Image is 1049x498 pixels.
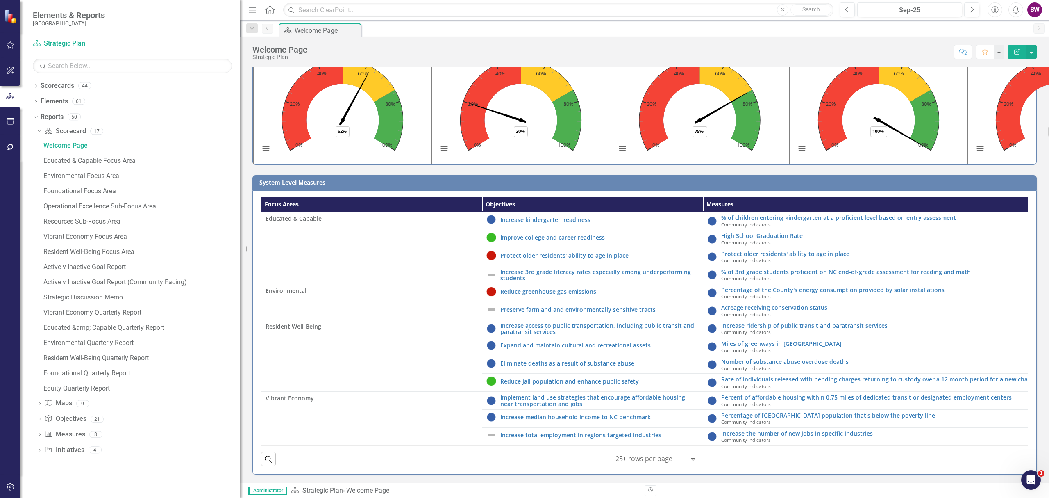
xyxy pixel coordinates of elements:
img: No Information [486,340,496,350]
img: No Information [486,359,496,368]
div: Current Period % of Target Achieved. Highcharts interactive chart. [612,39,787,162]
a: Implement land use strategies that encourage affordable housing near transportation and jobs [500,394,699,407]
img: ClearPoint Strategy [4,9,18,23]
div: Foundational Focus Area [43,187,240,195]
img: No Information [707,306,717,316]
img: Not Defined [486,270,496,280]
a: Strategic Plan [33,39,135,48]
text: 20% [647,100,657,107]
text: 40% [495,70,506,77]
svg: Interactive chart [612,39,787,162]
text: 80% [385,100,395,107]
svg: Interactive chart [434,39,608,162]
div: 21 [91,416,104,423]
text: 0% [831,141,839,148]
img: Below Plan [486,251,496,260]
td: Double-Click to Edit Right Click for Context Menu [482,266,703,284]
td: Double-Click to Edit [261,284,482,320]
div: Vibrant Economy Focus Area [43,233,240,240]
a: Protect older residents' ability to age in place [500,252,699,258]
td: Double-Click to Edit [261,392,482,445]
a: Foundational Focus Area [41,184,240,197]
div: 17 [90,128,103,135]
div: Resident Well-Being Quarterly Report [43,354,240,362]
td: Double-Click to Edit Right Click for Context Menu [482,427,703,445]
a: Increase 3rd grade literacy rates especially among underperforming students [500,269,699,281]
div: Current Period % of Target Achieved. Highcharts interactive chart. [434,39,608,162]
span: Community Indicators [721,401,771,407]
div: Active v Inactive Goal Report [43,263,240,271]
a: Maps [44,399,72,408]
span: Community Indicators [721,365,771,371]
button: Search [790,4,831,16]
text: 40% [317,70,327,77]
span: Community Indicators [721,418,771,425]
a: Active v Inactive Goal Report [41,260,240,273]
text: 40% [674,70,684,77]
td: Double-Click to Edit Right Click for Context Menu [482,248,703,266]
div: Environmental Focus Area [43,172,240,180]
a: Reduce jail population and enhance public safety [500,378,699,384]
input: Search Below... [33,59,232,73]
a: Vibrant Economy Focus Area [41,230,240,243]
div: 4 [89,447,102,454]
div: Equity Quarterly Report [43,385,240,392]
div: Resident Well-Being Focus Area [43,248,240,256]
text: 100% [379,141,393,148]
div: Current Period % of Target Achieved. Highcharts interactive chart. [792,39,965,162]
text: 40% [853,70,863,77]
a: Strategic Discussion Memo [41,290,240,304]
img: Not Defined [486,430,496,440]
div: Strategic Plan [252,54,307,60]
span: 1 [1038,470,1044,477]
img: No Information [707,378,717,388]
td: Double-Click to Edit Right Click for Context Menu [482,212,703,230]
td: Double-Click to Edit Right Click for Context Menu [482,284,703,302]
text: 80% [742,100,753,107]
span: Resident Well-Being [266,322,478,331]
a: Resident Well-Being Quarterly Report [41,351,240,364]
div: Operational Excellence Sub-Focus Area [43,203,240,210]
text: 0% [474,141,481,148]
img: Below Plan [486,287,496,297]
a: Reports [41,112,64,122]
text: 60% [536,70,546,77]
a: Scorecard [44,127,86,136]
td: Double-Click to Edit Right Click for Context Menu [482,356,703,374]
td: Double-Click to Edit Right Click for Context Menu [482,338,703,356]
text: 0% [652,141,660,148]
button: BW [1027,2,1042,17]
a: Resident Well-Being Focus Area [41,245,240,258]
span: Community Indicators [721,311,771,318]
a: Resources Sub-Focus Area [41,215,240,228]
img: On Target [486,376,496,386]
a: Educated &amp; Capable Quarterly Report [41,321,240,334]
img: No Information [707,288,717,298]
h3: System Level Measures [259,179,1033,185]
a: Environmental Focus Area [41,169,240,182]
text: 20% [468,100,478,107]
path: 100. % of Target Aggregation. [873,117,926,148]
div: 8 [89,431,102,438]
img: No Information [707,413,717,423]
span: Elements & Reports [33,10,105,20]
a: Active v Inactive Goal Report (Community Facing) [41,275,240,288]
text: 0% [295,141,303,148]
td: Double-Click to Edit Right Click for Context Menu [482,374,703,392]
a: Preserve farmland and environmentally sensitive tracts [500,306,699,313]
a: Increase total employment in regions targeted industries [500,432,699,438]
span: Community Indicators [721,257,771,263]
a: Educated & Capable Focus Area [41,154,240,167]
div: 61 [72,98,85,105]
span: Community Indicators [721,239,771,246]
div: Educated & Capable Focus Area [43,157,240,164]
div: Welcome Page [295,25,359,36]
a: Increase median household income to NC benchmark [500,414,699,420]
img: Not Defined [486,304,496,314]
a: Increase access to public transportation, including public transit and paratransit services [500,322,699,335]
a: Strategic Plan [302,487,343,494]
a: Expand and maintain cultural and recreational assets [500,342,699,348]
a: Equity Quarterly Report [41,381,240,395]
td: Double-Click to Edit Right Click for Context Menu [482,409,703,427]
text: 100% [737,141,750,148]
